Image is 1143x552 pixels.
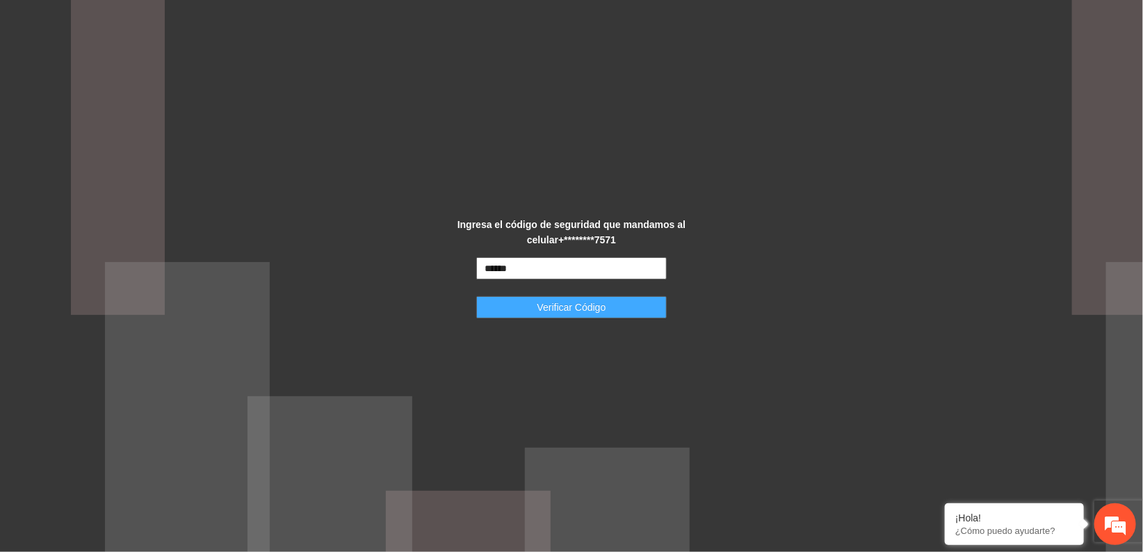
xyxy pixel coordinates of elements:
span: Estamos en línea. [81,186,192,326]
strong: Ingresa el código de seguridad que mandamos al celular +********7571 [457,219,686,245]
div: Chatee con nosotros ahora [72,71,234,89]
button: Verificar Código [476,296,667,318]
span: Verificar Código [537,300,606,315]
p: ¿Cómo puedo ayudarte? [955,526,1073,536]
div: Minimizar ventana de chat en vivo [228,7,261,40]
div: ¡Hola! [955,512,1073,523]
textarea: Escriba su mensaje y pulse “Intro” [7,380,265,428]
